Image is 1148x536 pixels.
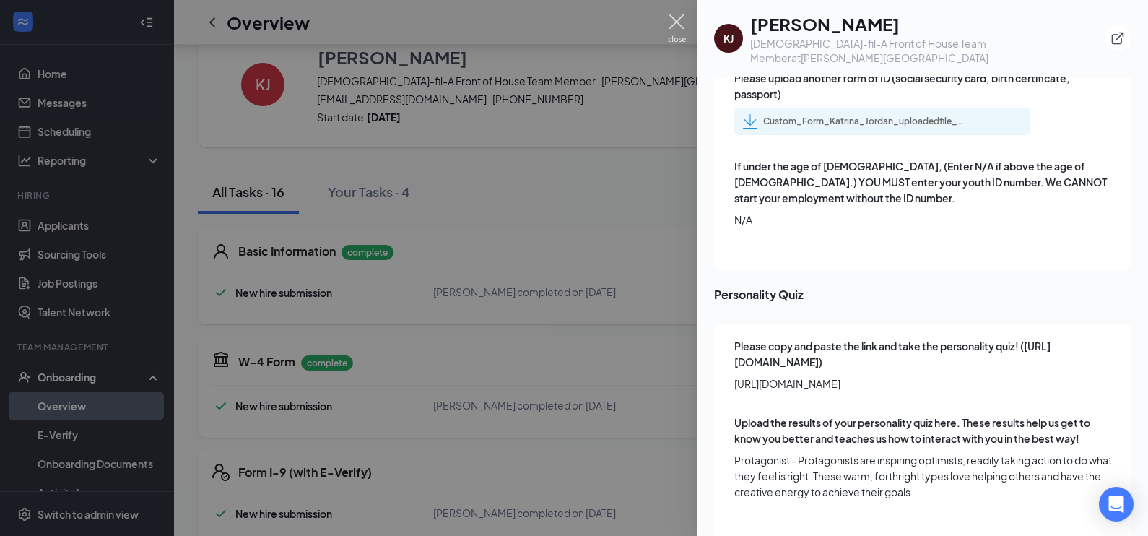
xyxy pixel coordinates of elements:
span: Protagonist - Protagonists are inspiring optimists, readily taking action to do what they feel is... [734,452,1113,500]
h1: [PERSON_NAME] [750,12,1105,36]
a: Custom_Form_Katrina_Jordan_uploadedfile_20250912.pdf.pdf [743,114,965,129]
span: Please copy and paste the link and take the personality quiz! ([URL][DOMAIN_NAME]) [734,338,1113,370]
span: Upload the results of your personality quiz here. These results help us get to know you better an... [734,415,1113,446]
span: N/A [734,212,1113,228]
span: Personality Quiz [714,285,1131,303]
div: KJ [723,31,734,46]
svg: ExternalLink [1110,31,1125,46]
div: Custom_Form_Katrina_Jordan_uploadedfile_20250912.pdf.pdf [763,116,965,127]
span: If under the age of [DEMOGRAPHIC_DATA], (Enter N/A if above the age of [DEMOGRAPHIC_DATA].) YOU M... [734,158,1113,206]
div: Open Intercom Messenger [1099,487,1134,522]
div: [DEMOGRAPHIC_DATA]-fil-A Front of House Team Member at [PERSON_NAME][GEOGRAPHIC_DATA] [750,36,1105,65]
button: ExternalLink [1105,25,1131,51]
span: [URL][DOMAIN_NAME] [734,376,1113,392]
span: Please upload another form of ID (social security card, birth certificate, passport) [734,70,1113,102]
